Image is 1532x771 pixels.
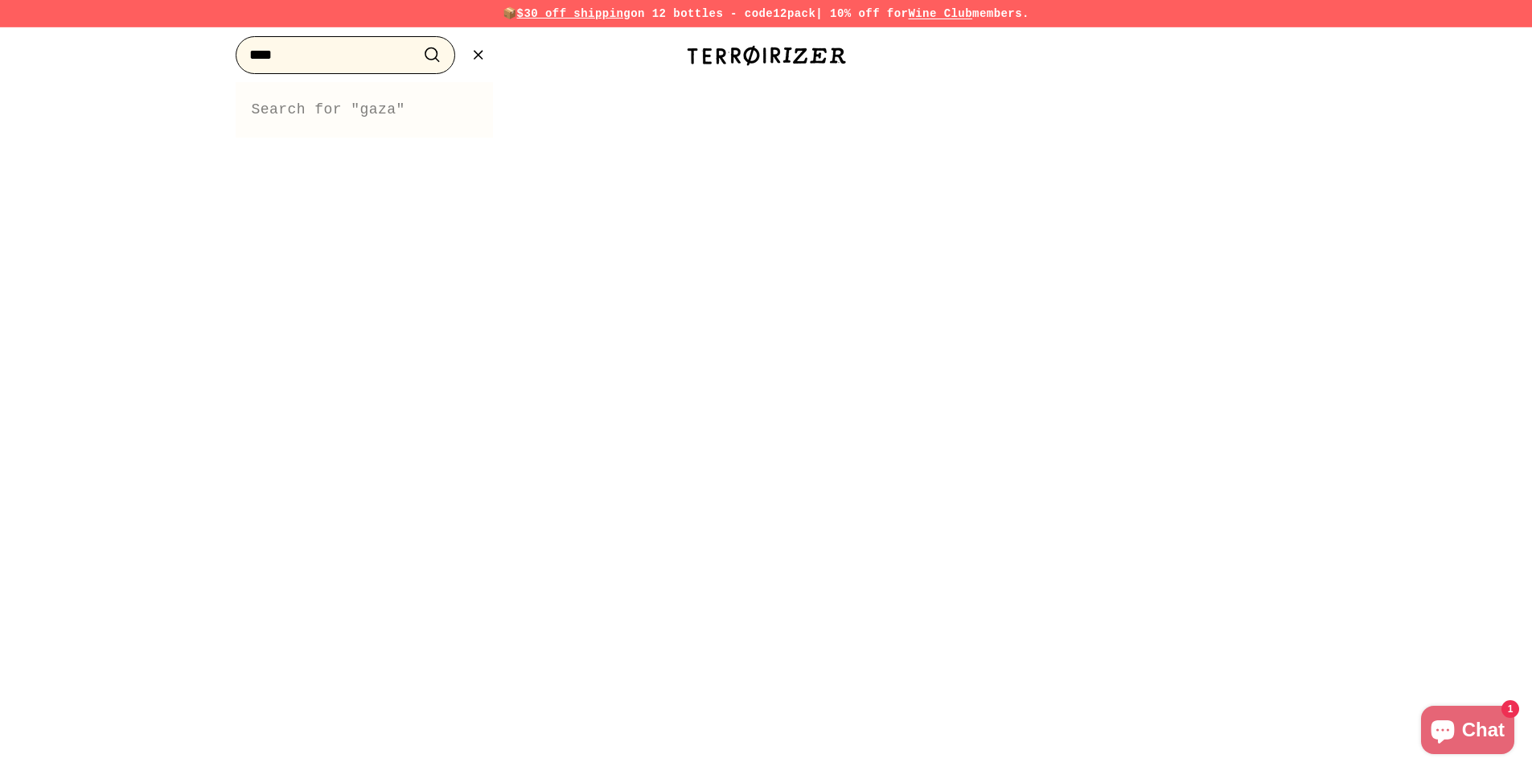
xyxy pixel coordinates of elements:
span: $30 off shipping [517,7,631,20]
a: Search for "gaza" [252,98,477,122]
inbox-online-store-chat: Shopify online store chat [1416,706,1519,758]
strong: 12pack [773,7,815,20]
a: Wine Club [908,7,972,20]
p: 📦 on 12 bottles - code | 10% off for members. [195,5,1337,23]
